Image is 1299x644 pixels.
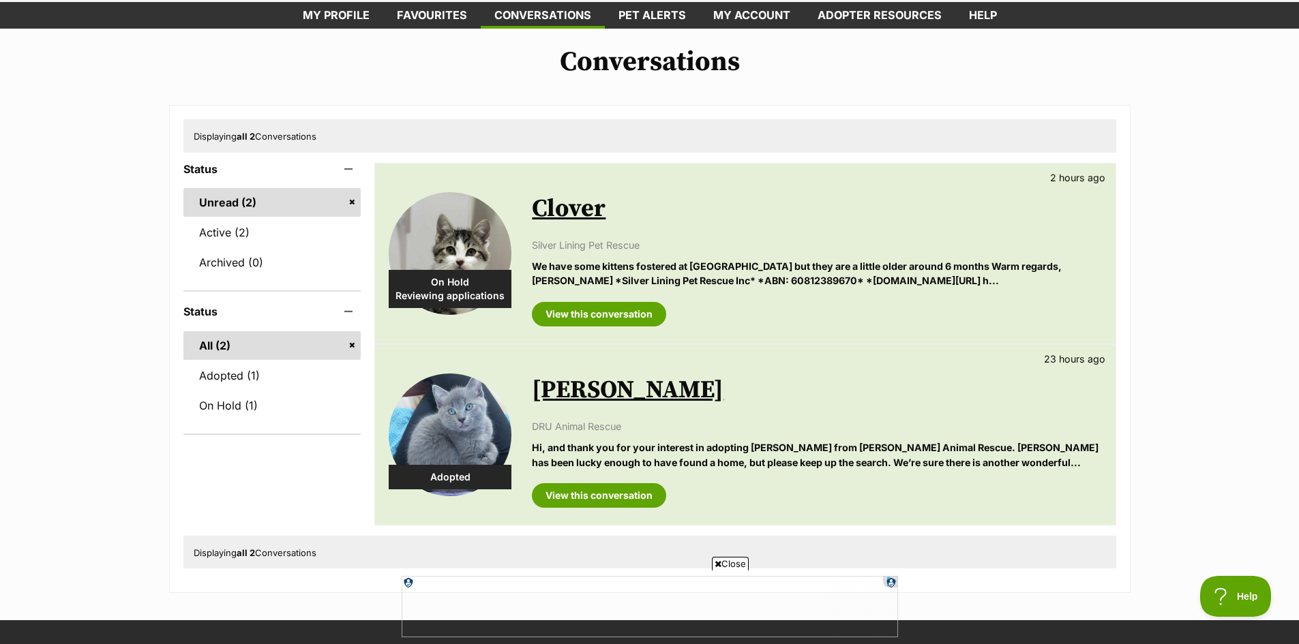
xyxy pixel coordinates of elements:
[183,391,361,420] a: On Hold (1)
[183,188,361,217] a: Unread (2)
[383,2,481,29] a: Favourites
[712,557,749,570] span: Close
[389,270,511,308] div: On Hold
[183,305,361,318] header: Status
[955,2,1011,29] a: Help
[481,2,605,29] a: conversations
[532,375,723,405] a: [PERSON_NAME]
[1044,352,1105,366] p: 23 hours ago
[183,218,361,247] a: Active (2)
[389,289,511,303] span: Reviewing applications
[532,238,1101,252] p: Silver Lining Pet Rescue
[532,302,666,326] a: View this conversation
[389,192,511,315] img: Clover
[389,373,511,496] img: Sammy
[532,440,1101,470] p: Hi, and thank you for your interest in adopting [PERSON_NAME] from [PERSON_NAME] Animal Rescue. [...
[532,194,606,224] a: Clover
[389,465,511,489] div: Adopted
[1050,170,1105,185] p: 2 hours ago
[605,2,700,29] a: Pet alerts
[237,131,255,142] strong: all 2
[194,131,316,142] span: Displaying Conversations
[183,361,361,390] a: Adopted (1)
[183,331,361,360] a: All (2)
[532,259,1101,288] p: We have some kittens fostered at [GEOGRAPHIC_DATA] but they are a little older around 6 months Wa...
[804,2,955,29] a: Adopter resources
[402,576,898,637] iframe: Advertisement
[700,2,804,29] a: My account
[183,248,361,277] a: Archived (0)
[1200,576,1272,617] iframe: Help Scout Beacon - Open
[237,547,255,558] strong: all 2
[194,547,316,558] span: Displaying Conversations
[183,163,361,175] header: Status
[532,483,666,508] a: View this conversation
[289,2,383,29] a: My profile
[532,419,1101,433] p: DRU Animal Rescue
